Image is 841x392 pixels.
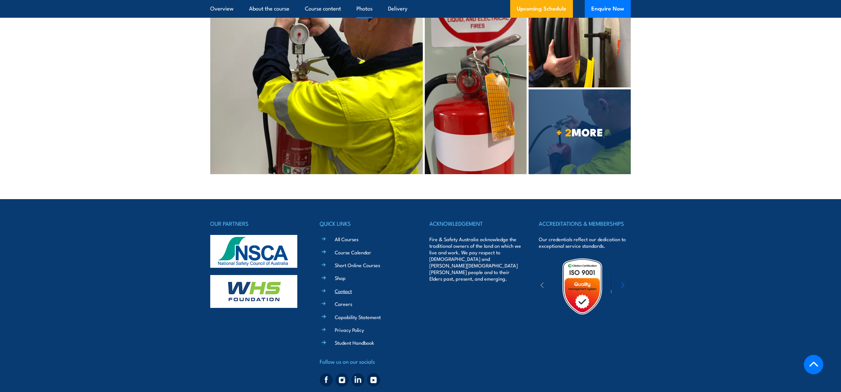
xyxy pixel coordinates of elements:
img: Inspect & Test Fire Blankets & Fire Extinguishers Training. [529,3,631,87]
p: Our credentials reflect our dedication to exceptional service standards. [539,236,631,249]
h4: ACCREDITATIONS & MEMBERSHIPS [539,219,631,228]
img: nsca-logo-footer [210,235,297,268]
a: Student Handbook [335,339,374,346]
a: All Courses [335,236,358,242]
p: Fire & Safety Australia acknowledge the traditional owners of the land on which we live and work.... [429,236,521,282]
a: Course Calendar [335,249,371,256]
img: Inspect & Test Fire Blankets & Fire Extinguishers Training [425,3,527,174]
img: Untitled design (19) [554,258,611,315]
a: Shop [335,274,346,281]
img: whs-logo-footer [210,275,297,308]
h4: ACKNOWLEDGEMENT [429,219,521,228]
a: + 2MORE [529,89,631,174]
h4: QUICK LINKS [320,219,412,228]
h4: OUR PARTNERS [210,219,302,228]
img: Inspect & Test Fire Blankets & Fire Extinguishers Training. [210,3,423,174]
a: Careers [335,300,352,307]
strong: + 2 [556,124,572,140]
a: Contact [335,288,352,294]
h4: Follow us on our socials [320,357,412,366]
span: MORE [529,127,631,136]
a: Capability Statement [335,313,381,320]
a: Short Online Courses [335,262,380,268]
img: ewpa-logo [611,275,668,298]
a: Privacy Policy [335,326,364,333]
